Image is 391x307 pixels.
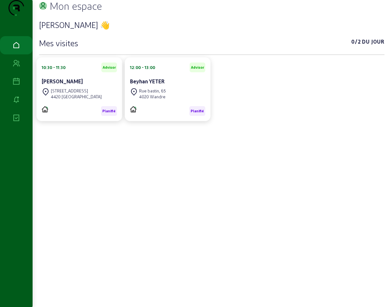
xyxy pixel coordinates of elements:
h3: Mes visites [39,38,78,48]
span: Planifié [191,109,204,113]
img: PVELEC [42,106,48,112]
div: 12:00 - 13:00 [130,64,155,70]
div: [STREET_ADDRESS] [51,88,102,94]
div: Rue bastin, 65 [139,88,166,94]
div: 4020 Wandre [139,94,166,100]
div: 4420 [GEOGRAPHIC_DATA] [51,94,102,100]
span: Advisor [191,65,204,70]
span: Planifié [102,109,116,113]
cam-card-title: [PERSON_NAME] [42,78,83,84]
cam-card-title: Beyhan YETER [130,78,165,84]
div: 10:30 - 11:30 [42,64,65,70]
span: Du jour [362,38,384,48]
img: PVELEC [130,106,137,112]
span: Advisor [103,65,116,70]
span: 0/2 [351,38,361,48]
h3: [PERSON_NAME] 👋 [39,20,384,30]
